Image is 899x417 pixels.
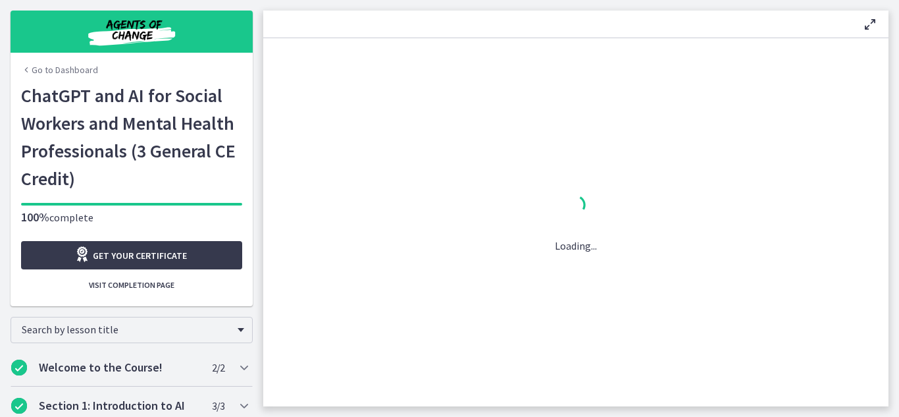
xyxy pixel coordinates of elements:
[11,398,27,414] i: Completed
[555,192,597,222] div: 1
[53,16,211,47] img: Agents of Change Social Work Test Prep
[93,248,187,264] span: Get your certificate
[89,280,174,291] span: Visit completion page
[39,360,199,375] h2: Welcome to the Course!
[21,241,242,269] a: Get your certificate
[74,246,93,262] i: Opens in a new window
[11,317,253,343] div: Search by lesson title
[21,209,242,225] p: complete
[21,209,49,225] span: 100%
[21,63,98,76] a: Go to Dashboard
[11,360,27,375] i: Completed
[21,275,242,296] button: Visit completion page
[212,398,224,414] span: 3 / 3
[212,360,224,375] span: 2 / 2
[555,238,597,254] p: Loading...
[22,323,231,336] span: Search by lesson title
[21,82,242,192] h1: ChatGPT and AI for Social Workers and Mental Health Professionals (3 General CE Credit)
